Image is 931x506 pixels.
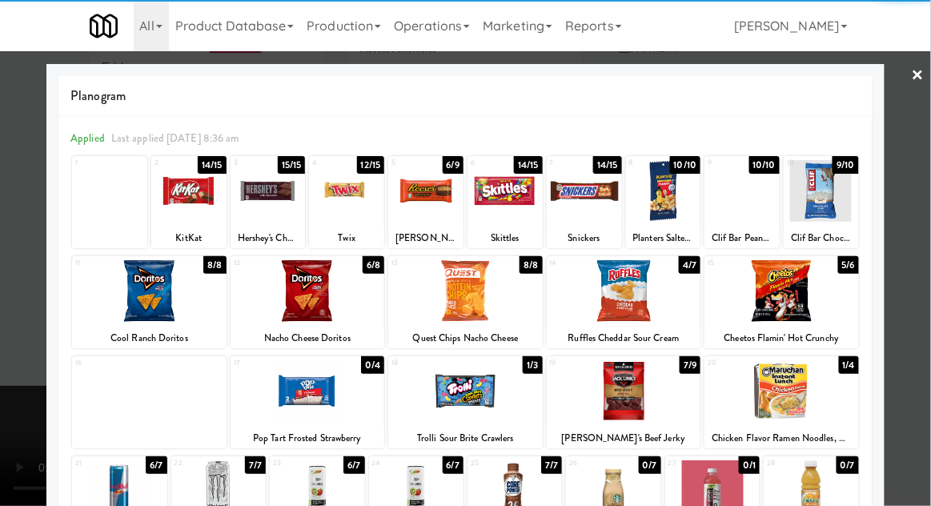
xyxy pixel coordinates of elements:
[443,156,463,174] div: 6/9
[231,156,306,248] div: 315/15Hershey's Chocolate Bar
[784,228,859,248] div: Clif Bar Chocolate Chip
[203,256,226,274] div: 8/8
[838,256,859,274] div: 5/6
[72,356,227,448] div: 16
[74,328,224,348] div: Cool Ranch Doritos
[569,456,613,470] div: 26
[363,256,384,274] div: 6/8
[70,131,105,146] span: Applied
[670,156,701,174] div: 10/10
[786,228,857,248] div: Clif Bar Chocolate Chip
[391,256,465,270] div: 13
[388,156,463,248] div: 56/9[PERSON_NAME] Peanut Butter Cup
[72,328,227,348] div: Cool Ranch Doritos
[639,456,661,474] div: 0/7
[231,328,385,348] div: Nacho Cheese Doritos
[278,156,306,174] div: 15/15
[231,428,385,448] div: Pop Tart Frosted Strawberry
[767,456,811,470] div: 28
[309,156,384,248] div: 412/15Twix
[628,228,699,248] div: Planters Salted Peanuts
[704,256,859,348] div: 155/6Cheetos Flamin' Hot Crunchy
[233,228,303,248] div: Hershey's Chocolate Bar
[470,228,540,248] div: Skittles
[391,328,540,348] div: Quest Chips Nacho Cheese
[541,456,562,474] div: 7/7
[233,428,383,448] div: Pop Tart Frosted Strawberry
[550,156,584,170] div: 7
[549,228,620,248] div: Snickers
[708,256,781,270] div: 15
[550,256,624,270] div: 14
[151,156,227,248] div: 214/15KitKat
[626,156,701,248] div: 810/10Planters Salted Peanuts
[708,156,742,170] div: 9
[372,456,416,470] div: 24
[72,256,227,348] div: 118/8Cool Ranch Doritos
[468,228,543,248] div: Skittles
[388,428,543,448] div: Trolli Sour Brite Crawlers
[231,356,385,448] div: 170/4Pop Tart Frosted Strawberry
[471,156,505,170] div: 6
[707,228,777,248] div: Clif Bar Peanut Butter
[388,256,543,348] div: 138/8Quest Chips Nacho Cheese
[443,456,463,474] div: 6/7
[391,156,426,170] div: 5
[231,256,385,348] div: 126/8Nacho Cheese Doritos
[839,356,859,374] div: 1/4
[550,356,624,370] div: 19
[704,228,780,248] div: Clif Bar Peanut Butter
[549,328,699,348] div: Ruffles Cheddar Sour Cream
[837,456,859,474] div: 0/7
[704,356,859,448] div: 201/4Chicken Flavor Ramen Noodles, Maruchan
[391,428,540,448] div: Trolli Sour Brite Crawlers
[311,228,382,248] div: Twix
[198,156,227,174] div: 14/15
[833,156,858,174] div: 9/10
[245,456,266,474] div: 7/7
[784,156,859,248] div: 109/10Clif Bar Chocolate Chip
[357,156,385,174] div: 12/15
[388,228,463,248] div: [PERSON_NAME] Peanut Butter Cup
[312,156,347,170] div: 4
[471,456,515,470] div: 25
[154,228,224,248] div: KitKat
[749,156,781,174] div: 10/10
[739,456,760,474] div: 0/1
[309,228,384,248] div: Twix
[146,456,167,474] div: 6/7
[90,12,118,40] img: Micromart
[549,428,699,448] div: [PERSON_NAME]'s Beef Jerky
[547,356,701,448] div: 197/9[PERSON_NAME]'s Beef Jerky
[547,156,622,248] div: 714/15Snickers
[70,84,861,108] span: Planogram
[273,456,317,470] div: 23
[388,356,543,448] div: 181/3Trolli Sour Brite Crawlers
[234,256,307,270] div: 12
[523,356,542,374] div: 1/3
[680,356,700,374] div: 7/9
[704,156,780,248] div: 910/10Clif Bar Peanut Butter
[787,156,821,170] div: 10
[154,156,189,170] div: 2
[231,228,306,248] div: Hershey's Chocolate Bar
[233,328,383,348] div: Nacho Cheese Doritos
[391,228,461,248] div: [PERSON_NAME] Peanut Butter Cup
[75,156,110,170] div: 1
[547,256,701,348] div: 144/7Ruffles Cheddar Sour Cream
[520,256,542,274] div: 8/8
[547,328,701,348] div: Ruffles Cheddar Sour Cream
[75,256,149,270] div: 11
[704,428,859,448] div: Chicken Flavor Ramen Noodles, Maruchan
[707,428,857,448] div: Chicken Flavor Ramen Noodles, Maruchan
[75,456,119,470] div: 21
[388,328,543,348] div: Quest Chips Nacho Cheese
[668,456,712,470] div: 27
[593,156,622,174] div: 14/15
[626,228,701,248] div: Planters Salted Peanuts
[679,256,700,274] div: 4/7
[547,228,622,248] div: Snickers
[175,456,219,470] div: 22
[151,228,227,248] div: KitKat
[514,156,543,174] div: 14/15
